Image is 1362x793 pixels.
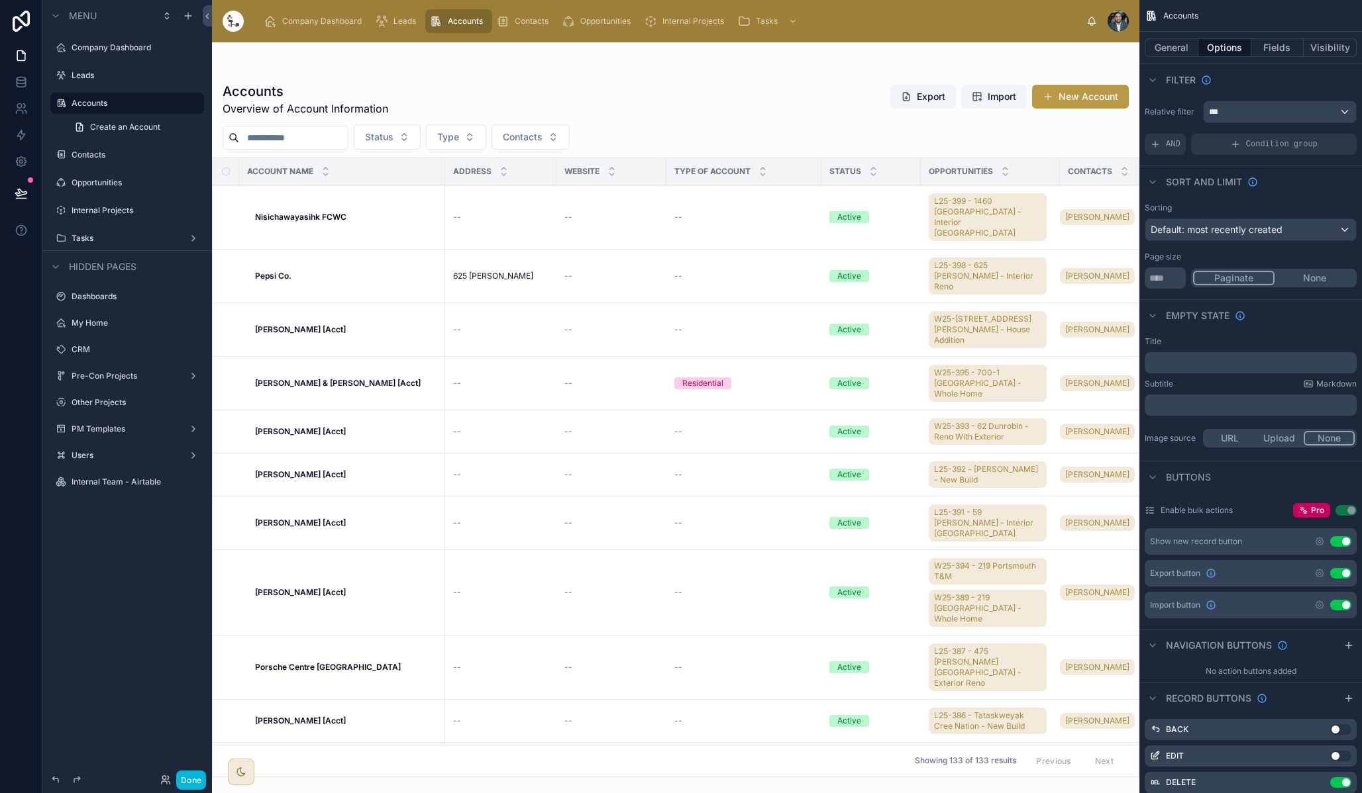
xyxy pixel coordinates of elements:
label: Dashboards [72,291,196,302]
span: Buttons [1166,471,1211,484]
label: Accounts [72,98,196,109]
span: Opportunities [929,166,993,177]
strong: [PERSON_NAME] [Acct] [255,324,346,334]
button: Options [1198,38,1251,57]
a: [PERSON_NAME] [Acct] [255,518,437,528]
a: Pepsi Co. [255,271,437,281]
strong: [PERSON_NAME] [Acct] [255,587,346,597]
div: scrollable content [254,7,1086,36]
div: No action buttons added [1139,661,1362,682]
span: Opportunities [580,16,631,26]
span: Leads [393,16,416,26]
label: Pre-Con Projects [72,371,178,381]
span: Export button [1150,568,1200,579]
a: Internal Projects [640,9,733,33]
a: [PERSON_NAME] [Acct] [255,469,437,480]
strong: [PERSON_NAME] [Acct] [255,469,346,479]
a: Markdown [1303,379,1357,389]
label: Edit [1166,751,1184,761]
button: Upload [1255,431,1304,445]
span: Markdown [1316,379,1357,389]
span: Company Dashboard [282,16,362,26]
label: Company Dashboard [72,42,196,53]
label: Internal Projects [72,205,196,216]
label: Back [1166,724,1188,735]
button: Visibility [1304,38,1357,57]
button: Done [176,770,206,790]
a: Create an Account [66,117,204,138]
span: Contacts [515,16,549,26]
span: Accounts [448,16,483,26]
button: Default: most recently created [1145,218,1357,241]
a: [PERSON_NAME] [Acct] [255,587,437,598]
span: AND [1166,139,1180,150]
label: Title [1145,336,1161,347]
label: Image source [1145,433,1198,443]
strong: Nisichawayasihk FCWC [255,212,346,222]
a: Company Dashboard [260,9,371,33]
label: Opportunities [72,177,196,188]
strong: [PERSON_NAME] & [PERSON_NAME] [Acct] [255,378,421,388]
label: My Home [72,318,196,328]
span: Empty state [1166,309,1230,322]
label: Tasks [72,233,178,244]
label: Users [72,450,178,461]
label: Sorting [1145,203,1172,213]
span: Create an Account [90,122,160,132]
label: Internal Team - Airtable [72,477,196,487]
span: Pro [1311,505,1324,516]
label: CRM [72,344,196,355]
strong: [PERSON_NAME] [Acct] [255,426,346,436]
a: Opportunities [558,9,640,33]
span: Account Name [247,166,313,177]
a: [PERSON_NAME] [Acct] [255,426,437,437]
span: Sort And Limit [1166,175,1242,189]
span: Internal Projects [662,16,724,26]
button: None [1304,431,1355,445]
a: Porsche Centre [GEOGRAPHIC_DATA] [255,662,437,673]
span: Menu [69,9,97,23]
strong: [PERSON_NAME] [Acct] [255,518,346,528]
span: Navigation buttons [1166,639,1272,652]
strong: Pepsi Co. [255,271,291,281]
label: Contacts [72,150,196,160]
button: Fields [1251,38,1304,57]
label: Page size [1145,252,1181,262]
a: PM Templates [72,424,178,434]
span: Import button [1150,600,1200,610]
a: Leads [371,9,425,33]
div: Show new record button [1150,536,1242,547]
a: Accounts [425,9,492,33]
label: Other Projects [72,397,196,408]
img: App logo [223,11,244,32]
a: [PERSON_NAME] [Acct] [255,324,437,335]
span: Filter [1166,73,1196,87]
span: Type of Account [674,166,751,177]
label: Relative filter [1145,107,1198,117]
a: Tasks [733,9,804,33]
a: Nisichawayasihk FCWC [255,212,437,222]
span: Status [829,166,861,177]
label: Leads [72,70,196,81]
strong: [PERSON_NAME] [Acct] [255,716,346,725]
a: Contacts [492,9,558,33]
label: Enable bulk actions [1161,505,1233,516]
span: Hidden pages [69,260,136,273]
strong: Porsche Centre [GEOGRAPHIC_DATA] [255,662,401,672]
a: [PERSON_NAME] & [PERSON_NAME] [Acct] [255,378,437,389]
div: scrollable content [1145,395,1357,416]
label: Subtitle [1145,379,1173,389]
span: Tasks [756,16,778,26]
span: Contacts [1068,166,1112,177]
